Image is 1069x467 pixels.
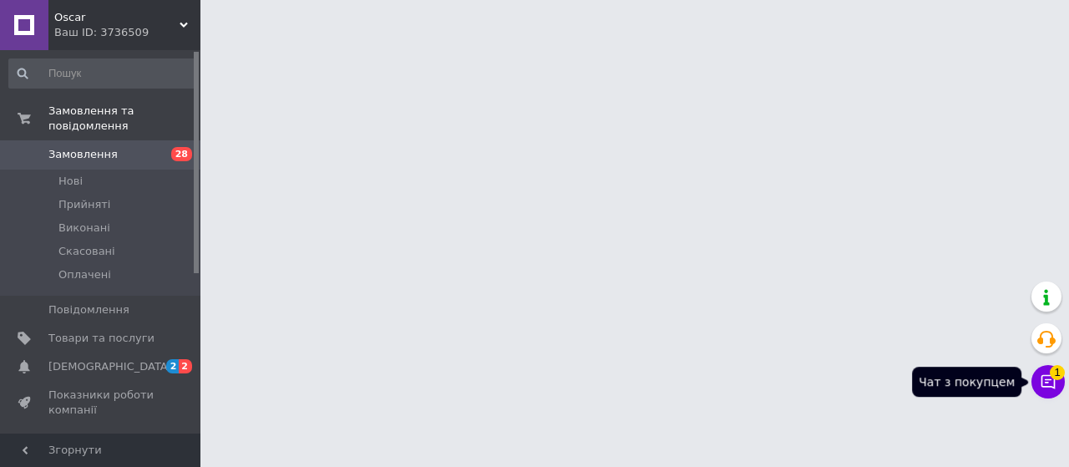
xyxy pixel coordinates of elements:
[58,174,83,189] span: Нові
[8,58,197,89] input: Пошук
[912,367,1021,397] div: Чат з покупцем
[58,197,110,212] span: Прийняті
[166,359,180,373] span: 2
[48,302,129,317] span: Повідомлення
[179,359,192,373] span: 2
[48,388,155,418] span: Показники роботи компанії
[58,267,111,282] span: Оплачені
[58,221,110,236] span: Виконані
[1050,360,1065,375] span: 1
[48,104,200,134] span: Замовлення та повідомлення
[48,359,172,374] span: [DEMOGRAPHIC_DATA]
[48,331,155,346] span: Товари та послуги
[48,147,118,162] span: Замовлення
[58,244,115,259] span: Скасовані
[1031,365,1065,398] button: Чат з покупцем1
[54,10,180,25] span: Oscar
[54,25,200,40] div: Ваш ID: 3736509
[48,431,155,461] span: Панель управління
[171,147,192,161] span: 28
